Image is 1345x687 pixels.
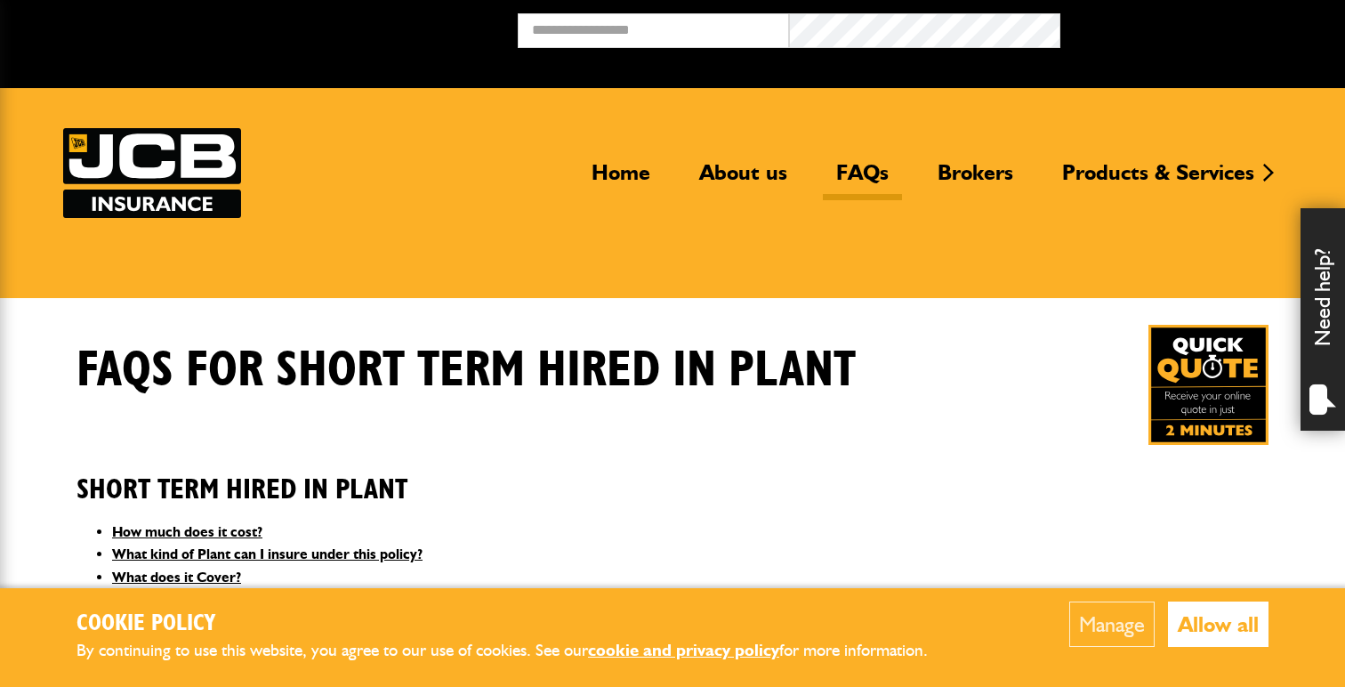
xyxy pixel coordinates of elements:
p: By continuing to use this website, you agree to our use of cookies. See our for more information. [77,637,957,665]
a: Products & Services [1049,159,1268,200]
img: JCB Insurance Services logo [63,128,241,218]
img: Quick Quote [1148,325,1268,445]
a: JCB Insurance Services [63,128,241,218]
h1: FAQS for Short Term Hired In Plant [77,341,856,400]
div: Need help? [1301,208,1345,431]
a: What does it Cover? [112,569,241,586]
a: Get your insurance quote in just 2-minutes [1148,325,1268,445]
a: Home [578,159,664,200]
a: How much does it cost? [112,523,262,540]
h2: Short Term Hired In Plant [77,446,1268,506]
a: FAQs [823,159,902,200]
button: Manage [1069,602,1155,647]
a: cookie and privacy policy [588,640,779,660]
a: About us [686,159,801,200]
a: What kind of Plant can I insure under this policy? [112,546,423,562]
button: Broker Login [1060,13,1332,41]
button: Allow all [1168,602,1268,647]
a: Brokers [924,159,1027,200]
h2: Cookie Policy [77,610,957,638]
